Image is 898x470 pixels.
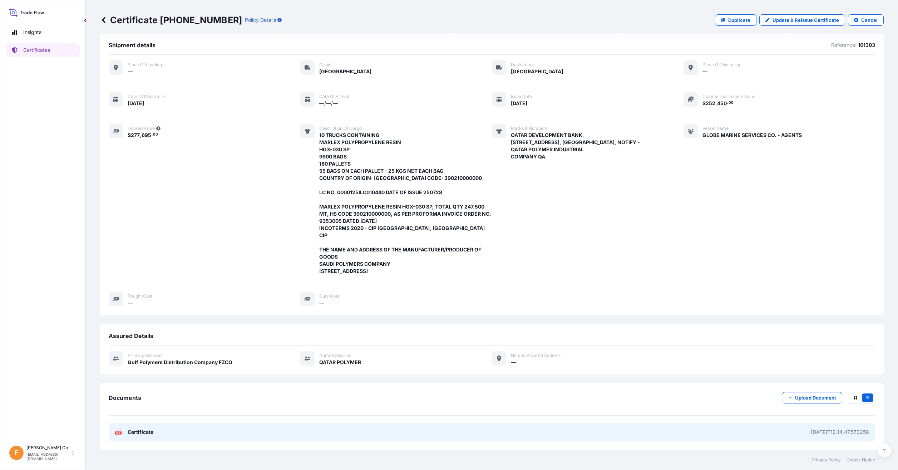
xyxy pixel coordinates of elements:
[319,353,351,358] span: Named Assured
[23,46,50,54] p: Certificates
[128,299,133,307] span: —
[727,102,728,104] span: .
[128,429,153,436] span: Certificate
[759,14,845,26] a: Update & Reissue Certificate
[128,353,162,358] span: Primary assured
[511,100,527,107] span: [DATE]
[511,132,640,160] span: QATAR DEVELOPMENT BANK, [STREET_ADDRESS], [GEOGRAPHIC_DATA], NOTIFY - QATAR POLYMER INDUSTRIAL CO...
[319,62,331,68] span: Origin
[831,41,857,49] p: Reference:
[128,62,162,68] span: Place of Loading
[116,432,121,434] text: PDF
[142,133,151,138] span: 695
[773,16,839,24] p: Update & Reissue Certificate
[26,452,71,461] p: [EMAIL_ADDRESS][DOMAIN_NAME]
[861,16,878,24] p: Cancel
[128,94,165,99] span: Date of departure
[811,457,841,463] a: Privacy Policy
[511,353,561,358] span: Named Assured Address
[319,68,371,75] span: [GEOGRAPHIC_DATA]
[128,293,152,299] span: Freight Cost
[128,126,155,131] span: Insured Value
[847,457,875,463] a: Cookie Notice
[702,101,706,106] span: $
[706,101,715,106] span: 252
[15,449,19,456] span: F
[319,293,339,299] span: Duty Cost
[109,332,153,339] span: Assured Details
[319,94,349,99] span: Date of arrival
[702,62,741,68] span: Place of discharge
[782,392,842,403] button: Upload Document
[153,133,158,136] span: 00
[702,94,755,99] span: Commercial Invoice Value
[128,133,131,138] span: $
[6,25,80,39] a: Insights
[245,16,276,24] p: Policy Details
[140,133,142,138] span: ,
[128,68,133,75] span: —
[811,429,869,436] div: [DATE]T12:14:47.573258
[100,14,242,26] p: Certificate [PHONE_NUMBER]
[702,132,802,139] span: GLOBE MARINE SERVICES CO. - AGENTS
[319,299,324,307] span: —
[717,101,727,106] span: 450
[128,359,232,366] span: Gulf Polymers Distribution Company FZCO
[109,41,156,49] span: Shipment details
[109,423,875,441] a: PDFCertificate[DATE]T12:14:47.573258
[511,68,563,75] span: [GEOGRAPHIC_DATA]
[511,62,534,68] span: Destination
[511,94,532,99] span: Issue Date
[319,100,338,107] span: —/—/—
[319,126,362,131] span: Description of cargo
[109,394,141,401] span: Documents
[511,126,547,131] span: Marks & Numbers
[26,445,71,451] p: [PERSON_NAME] Co
[319,132,492,275] span: 10 TRUCKS CONTAINING MARLEX POLYPROPYLENE RESIN HGX-030 SP 9900 BAGS 180 PALLETS 55 BAGS ON EACH ...
[319,359,361,366] span: QATAR POLYMER
[6,43,80,57] a: Certificates
[511,359,516,366] span: —
[702,126,729,131] span: Vessel Name
[715,101,717,106] span: ,
[858,41,875,49] p: 101303
[729,102,734,104] span: 00
[131,133,140,138] span: 277
[715,14,756,26] a: Duplicate
[848,14,884,26] button: Cancel
[152,133,153,136] span: .
[795,394,836,401] p: Upload Document
[728,16,750,24] p: Duplicate
[23,29,41,36] p: Insights
[128,100,144,107] span: [DATE]
[702,68,707,75] span: —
